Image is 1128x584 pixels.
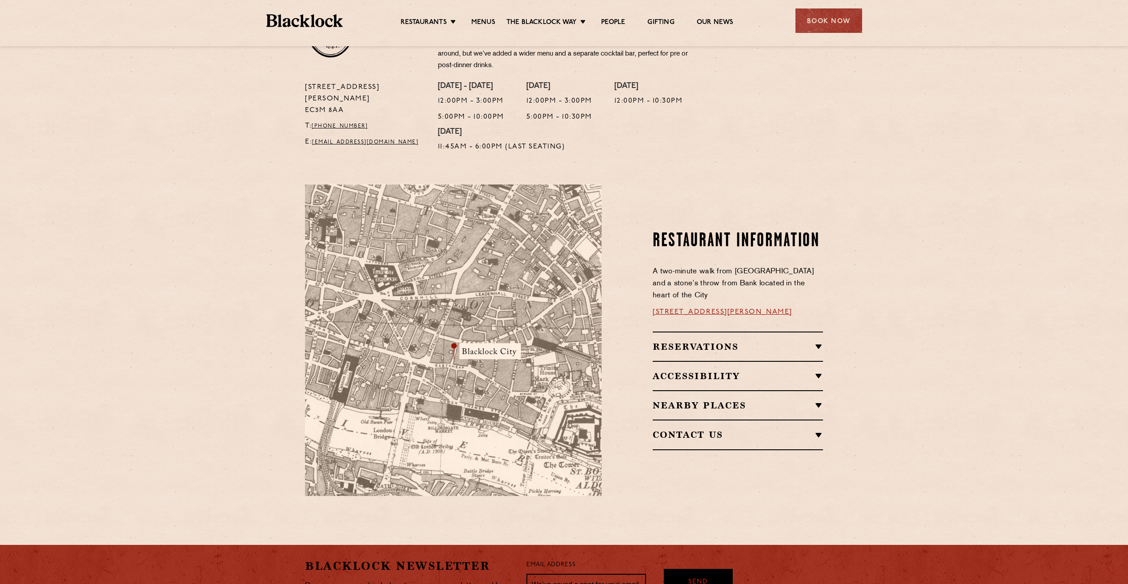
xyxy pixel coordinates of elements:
[305,82,425,116] p: [STREET_ADDRESS][PERSON_NAME] EC3M 8AA
[401,18,447,28] a: Restaurants
[312,124,368,129] a: [PHONE_NUMBER]
[471,18,495,28] a: Menus
[305,136,425,148] p: E:
[653,371,823,381] h2: Accessibility
[653,308,792,316] a: [STREET_ADDRESS][PERSON_NAME]
[312,140,418,145] a: [EMAIL_ADDRESS][DOMAIN_NAME]
[795,8,862,33] div: Book Now
[647,18,674,28] a: Gifting
[653,429,823,440] h2: Contact Us
[601,18,625,28] a: People
[697,18,734,28] a: Our News
[653,400,823,411] h2: Nearby Places
[438,141,565,153] p: 11:45am - 6:00pm (Last Seating)
[438,96,504,107] p: 12:00pm - 3:00pm
[614,96,683,107] p: 12:00pm - 10:30pm
[614,82,683,92] h4: [DATE]
[526,82,592,92] h4: [DATE]
[305,120,425,132] p: T:
[438,128,565,137] h4: [DATE]
[506,18,577,28] a: The Blacklock Way
[653,341,823,352] h2: Reservations
[526,96,592,107] p: 12:00pm - 3:00pm
[653,266,823,302] p: A two-minute walk from [GEOGRAPHIC_DATA] and a stone’s throw from Bank located in the heart of th...
[526,112,592,123] p: 5:00pm - 10:30pm
[266,14,343,27] img: BL_Textured_Logo-footer-cropped.svg
[305,558,513,574] h2: Blacklock Newsletter
[653,230,823,252] h2: Restaurant Information
[438,112,504,123] p: 5:00pm - 10:00pm
[506,413,630,496] img: svg%3E
[438,82,504,92] h4: [DATE] - [DATE]
[526,560,575,570] label: Email Address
